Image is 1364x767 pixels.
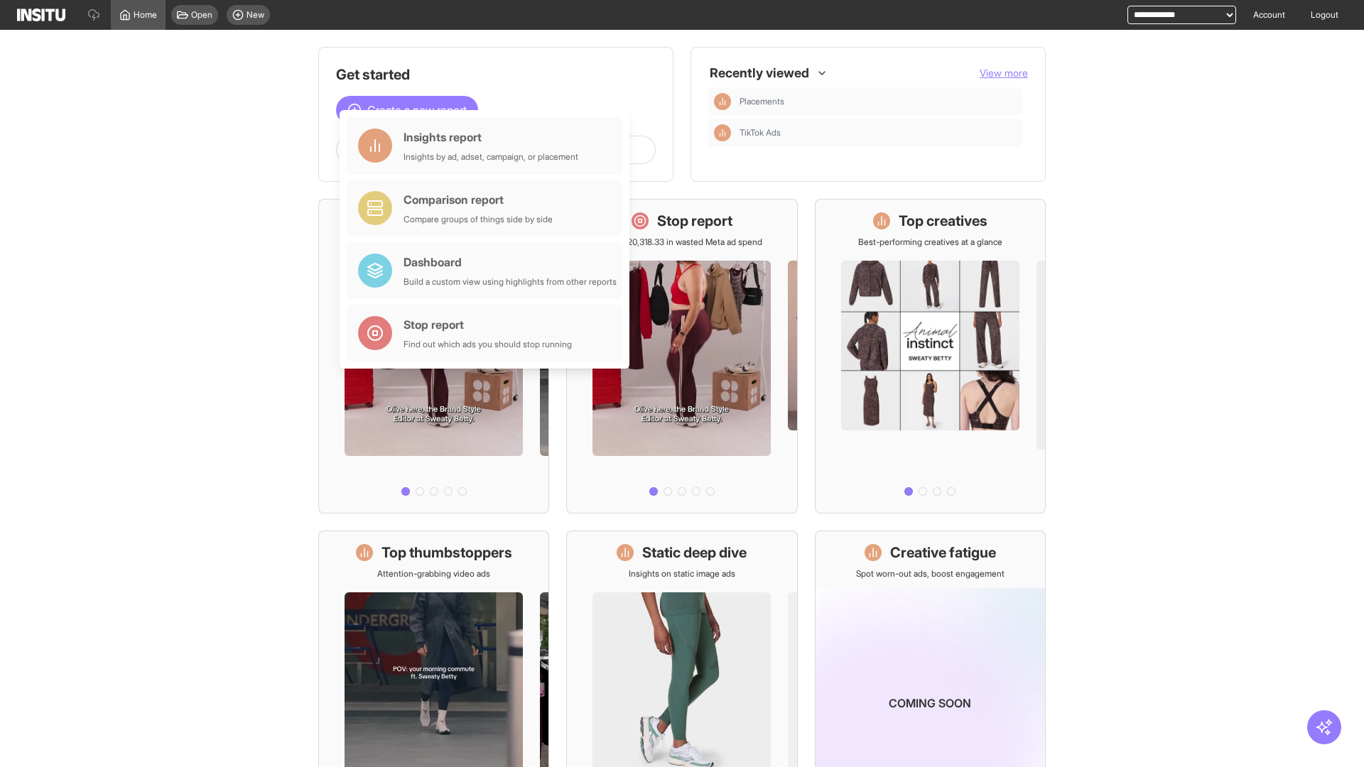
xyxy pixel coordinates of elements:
[404,316,572,333] div: Stop report
[336,65,656,85] h1: Get started
[657,211,732,231] h1: Stop report
[404,151,578,163] div: Insights by ad, adset, campaign, or placement
[404,129,578,146] div: Insights report
[404,214,553,225] div: Compare groups of things side by side
[740,96,784,107] span: Placements
[714,124,731,141] div: Insights
[740,96,1017,107] span: Placements
[318,199,549,513] a: What's live nowSee all active ads instantly
[566,199,797,513] a: Stop reportSave £20,318.33 in wasted Meta ad spend
[381,543,512,562] h1: Top thumbstoppers
[336,96,478,124] button: Create a new report
[980,66,1028,80] button: View more
[377,568,490,580] p: Attention-grabbing video ads
[404,254,617,271] div: Dashboard
[602,236,762,248] p: Save £20,318.33 in wasted Meta ad spend
[404,276,617,288] div: Build a custom view using highlights from other reports
[714,93,731,110] div: Insights
[404,191,553,208] div: Comparison report
[642,543,747,562] h1: Static deep dive
[191,9,212,21] span: Open
[980,67,1028,79] span: View more
[629,568,735,580] p: Insights on static image ads
[404,339,572,350] div: Find out which ads you should stop running
[367,102,467,119] span: Create a new report
[858,236,1002,248] p: Best-performing creatives at a glance
[815,199,1046,513] a: Top creativesBest-performing creatives at a glance
[247,9,264,21] span: New
[17,9,65,21] img: Logo
[134,9,157,21] span: Home
[740,127,1017,138] span: TikTok Ads
[899,211,987,231] h1: Top creatives
[740,127,781,138] span: TikTok Ads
